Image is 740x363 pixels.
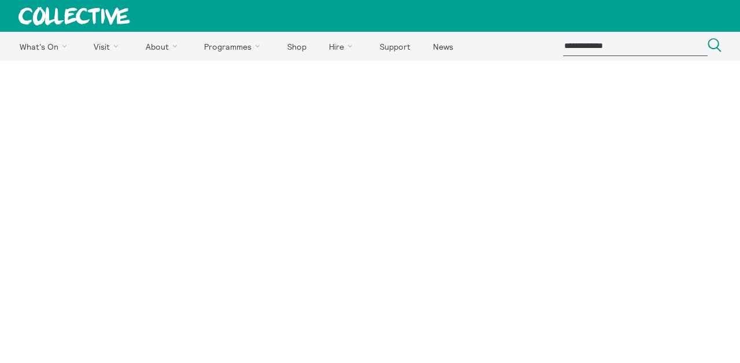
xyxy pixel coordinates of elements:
a: About [135,32,192,61]
a: Programmes [194,32,275,61]
a: Shop [277,32,316,61]
a: News [423,32,463,61]
a: Hire [319,32,368,61]
a: Visit [84,32,134,61]
a: What's On [9,32,82,61]
a: Support [369,32,420,61]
